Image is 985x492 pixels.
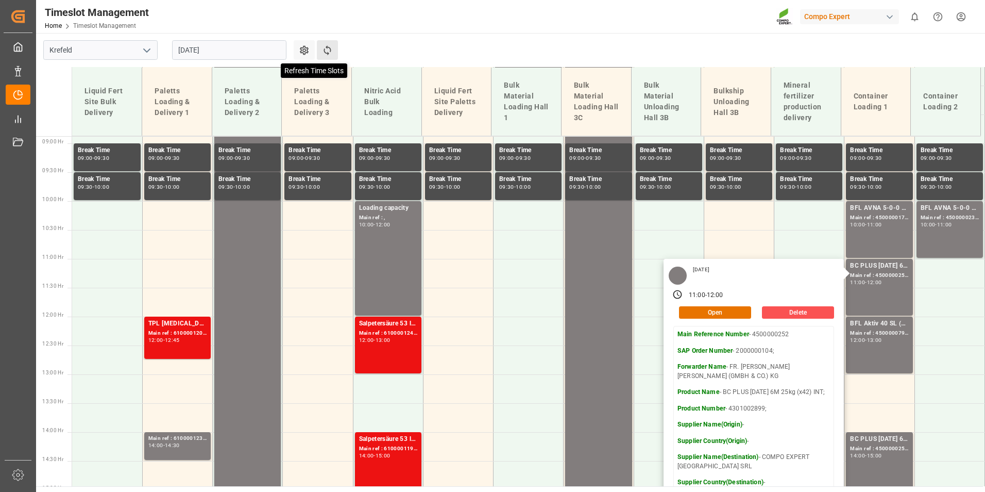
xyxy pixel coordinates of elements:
[780,145,838,156] div: Break Time
[359,174,417,185] div: Break Time
[305,156,320,160] div: 09:30
[656,185,671,189] div: 10:00
[516,185,531,189] div: 10:00
[359,329,417,338] div: Main ref : 6100001240, 2000001093;
[139,42,154,58] button: open menu
[42,341,63,347] span: 12:30 Hr
[850,174,908,185] div: Break Time
[800,7,903,26] button: Compo Expert
[867,156,882,160] div: 09:30
[677,405,725,412] strong: Product Number
[850,319,908,329] div: BFL Aktiv 40 SL (Fruit) 10L (x60) CL MTO;
[500,76,553,127] div: Bulk Material Loading Hall 1
[570,76,623,127] div: Bulk Material Loading Hall 3C
[569,185,584,189] div: 09:30
[42,399,63,404] span: 13:30 Hr
[218,174,277,185] div: Break Time
[921,174,979,185] div: Break Time
[93,185,94,189] div: -
[850,156,865,160] div: 09:00
[514,156,516,160] div: -
[359,185,374,189] div: 09:30
[926,5,949,28] button: Help Center
[584,185,586,189] div: -
[42,196,63,202] span: 10:00 Hr
[679,306,751,319] button: Open
[148,338,163,342] div: 12:00
[376,222,390,227] div: 12:00
[42,370,63,375] span: 13:00 Hr
[921,156,936,160] div: 09:00
[850,280,865,285] div: 11:00
[867,280,882,285] div: 12:00
[45,22,62,29] a: Home
[677,330,830,339] p: - 4500000252
[373,222,375,227] div: -
[640,76,693,127] div: Bulk Material Unloading Hall 3B
[850,87,903,117] div: Container Loading 1
[865,280,867,285] div: -
[935,222,937,227] div: -
[373,453,375,458] div: -
[710,156,725,160] div: 09:00
[93,156,94,160] div: -
[800,9,899,24] div: Compo Expert
[762,306,834,319] button: Delete
[779,76,833,127] div: Mineral fertilizer production delivery
[640,145,698,156] div: Break Time
[516,156,531,160] div: 09:30
[689,291,705,300] div: 11:00
[677,453,758,461] strong: Supplier Name(Destination)
[376,338,390,342] div: 13:00
[148,156,163,160] div: 09:00
[376,185,390,189] div: 10:00
[42,168,63,173] span: 09:30 Hr
[42,283,63,289] span: 11:30 Hr
[677,388,720,396] strong: Product Name
[795,156,796,160] div: -
[677,420,830,430] p: -
[165,443,180,448] div: 14:30
[710,185,725,189] div: 09:30
[429,174,487,185] div: Break Time
[850,338,865,342] div: 12:00
[865,185,867,189] div: -
[78,185,93,189] div: 09:30
[850,434,908,445] div: BC PLUS [DATE] 6M 25kg (x42) INT;
[235,185,250,189] div: 10:00
[235,156,250,160] div: 09:30
[640,185,655,189] div: 09:30
[677,388,830,397] p: - BC PLUS [DATE] 6M 25kg (x42) INT;
[359,445,417,453] div: Main ref : 6100001196, 2000001070;
[710,145,768,156] div: Break Time
[780,174,838,185] div: Break Time
[148,434,207,443] div: Main ref : 6100001234,
[850,445,908,453] div: Main ref : 4500000251, 2000000104;
[705,291,707,300] div: -
[725,185,726,189] div: -
[359,319,417,329] div: Salpetersäure 53 lose;
[707,291,723,300] div: 12:00
[640,156,655,160] div: 09:00
[654,185,656,189] div: -
[148,329,207,338] div: Main ref : 6100001206, 2000000940;
[359,156,374,160] div: 09:00
[921,185,936,189] div: 09:30
[640,174,698,185] div: Break Time
[42,485,63,491] span: 15:00 Hr
[921,222,936,227] div: 10:00
[865,156,867,160] div: -
[586,185,601,189] div: 10:00
[677,479,763,486] strong: Supplier Country(Destination)
[865,222,867,227] div: -
[446,156,461,160] div: 09:30
[850,222,865,227] div: 10:00
[850,453,865,458] div: 14:00
[290,81,343,122] div: Paletts Loading & Delivery 3
[865,453,867,458] div: -
[677,437,830,446] p: -
[726,156,741,160] div: 09:30
[584,156,586,160] div: -
[677,421,742,428] strong: Supplier Name(Origin)
[218,185,233,189] div: 09:30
